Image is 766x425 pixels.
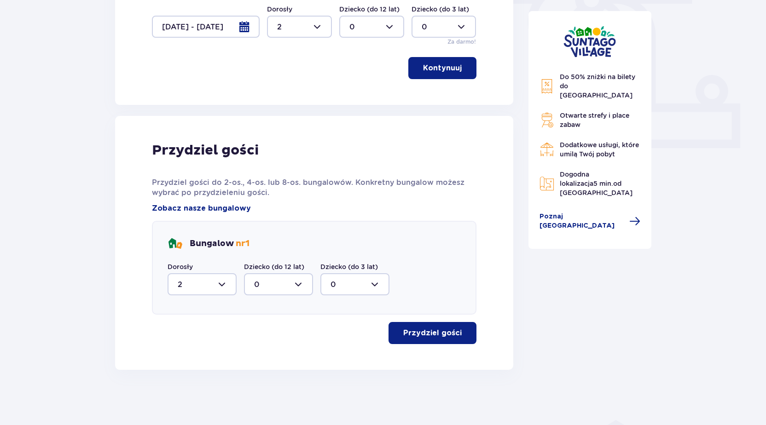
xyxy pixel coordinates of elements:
p: Przydziel gości [152,142,259,159]
span: 5 min. [593,180,613,187]
p: Przydziel gości [403,328,462,338]
span: Dogodna lokalizacja od [GEOGRAPHIC_DATA] [560,171,633,196]
p: Kontynuuj [423,63,462,73]
label: Dziecko (do 12 lat) [339,5,400,14]
p: Za darmo! [447,38,476,46]
p: Bungalow [190,238,250,249]
span: Dodatkowe usługi, które umilą Twój pobyt [560,141,639,158]
img: bungalows Icon [168,236,182,251]
span: Poznaj [GEOGRAPHIC_DATA] [540,212,624,230]
span: Do 50% zniżki na bilety do [GEOGRAPHIC_DATA] [560,73,635,99]
img: Grill Icon [540,113,554,127]
p: Przydziel gości do 2-os., 4-os. lub 8-os. bungalowów. Konkretny bungalow możesz wybrać po przydzi... [152,178,476,198]
label: Dziecko (do 12 lat) [244,262,304,271]
img: Map Icon [540,176,554,191]
label: Dziecko (do 3 lat) [320,262,378,271]
button: Przydziel gości [389,322,476,344]
img: Suntago Village [563,26,616,57]
label: Dorosły [267,5,292,14]
span: nr 1 [236,238,250,249]
label: Dorosły [168,262,193,271]
img: Restaurant Icon [540,142,554,157]
label: Dziecko (do 3 lat) [412,5,469,14]
a: Zobacz nasze bungalowy [152,203,251,213]
span: Otwarte strefy i place zabaw [560,112,629,128]
button: Kontynuuj [408,57,476,79]
a: Poznaj [GEOGRAPHIC_DATA] [540,212,641,230]
img: Discount Icon [540,79,554,94]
